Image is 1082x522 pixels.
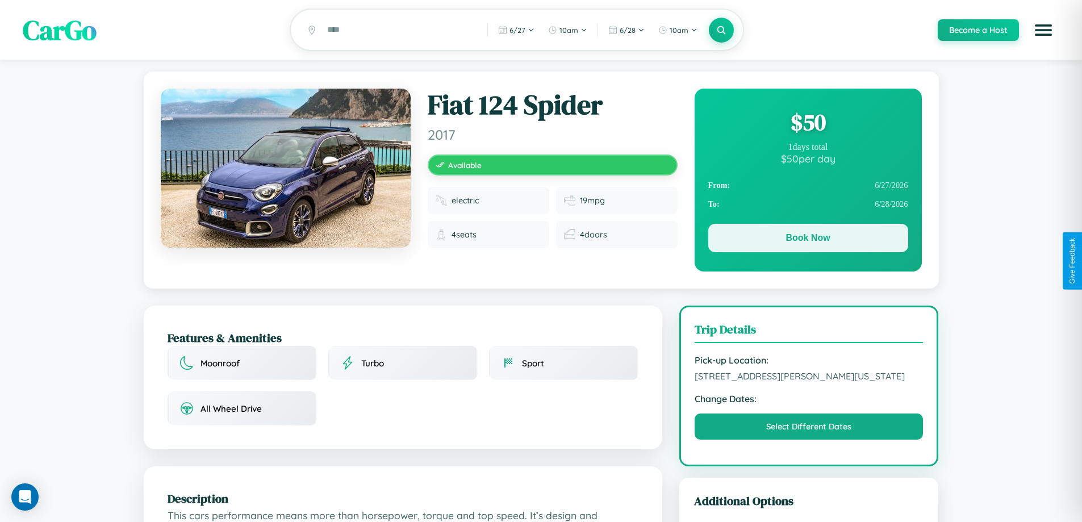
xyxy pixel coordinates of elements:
span: Turbo [361,358,384,369]
strong: To: [708,199,720,209]
span: Sport [522,358,544,369]
button: Open menu [1027,14,1059,46]
span: Moonroof [200,358,240,369]
span: [STREET_ADDRESS][PERSON_NAME][US_STATE] [695,370,924,382]
button: 10am [542,21,593,39]
h3: Additional Options [694,492,924,509]
button: Select Different Dates [695,414,924,440]
img: Fuel efficiency [564,195,575,206]
h2: Description [168,490,638,507]
div: 6 / 27 / 2026 [708,176,908,195]
h2: Features & Amenities [168,329,638,346]
button: Become a Host [938,19,1019,41]
h3: Trip Details [695,321,924,343]
div: Open Intercom Messenger [11,483,39,511]
button: 6/28 [603,21,650,39]
strong: From: [708,181,730,190]
img: Fiat 124 Spider 2017 [161,89,411,248]
span: 19 mpg [580,195,605,206]
span: 6 / 28 [620,26,636,35]
div: $ 50 [708,107,908,137]
img: Seats [436,229,447,240]
span: electric [452,195,479,206]
span: 4 seats [452,229,477,240]
div: $ 50 per day [708,152,908,165]
span: All Wheel Drive [200,403,262,414]
span: 4 doors [580,229,607,240]
span: 10am [559,26,578,35]
span: Available [448,160,482,170]
span: 6 / 27 [509,26,525,35]
button: 6/27 [492,21,540,39]
strong: Pick-up Location: [695,354,924,366]
img: Fuel type [436,195,447,206]
h1: Fiat 124 Spider [428,89,678,122]
div: 6 / 28 / 2026 [708,195,908,214]
div: Give Feedback [1068,238,1076,284]
span: CarGo [23,11,97,49]
button: 10am [653,21,703,39]
strong: Change Dates: [695,393,924,404]
span: 10am [670,26,688,35]
span: 2017 [428,126,678,143]
img: Doors [564,229,575,240]
div: 1 days total [708,142,908,152]
button: Book Now [708,224,908,252]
